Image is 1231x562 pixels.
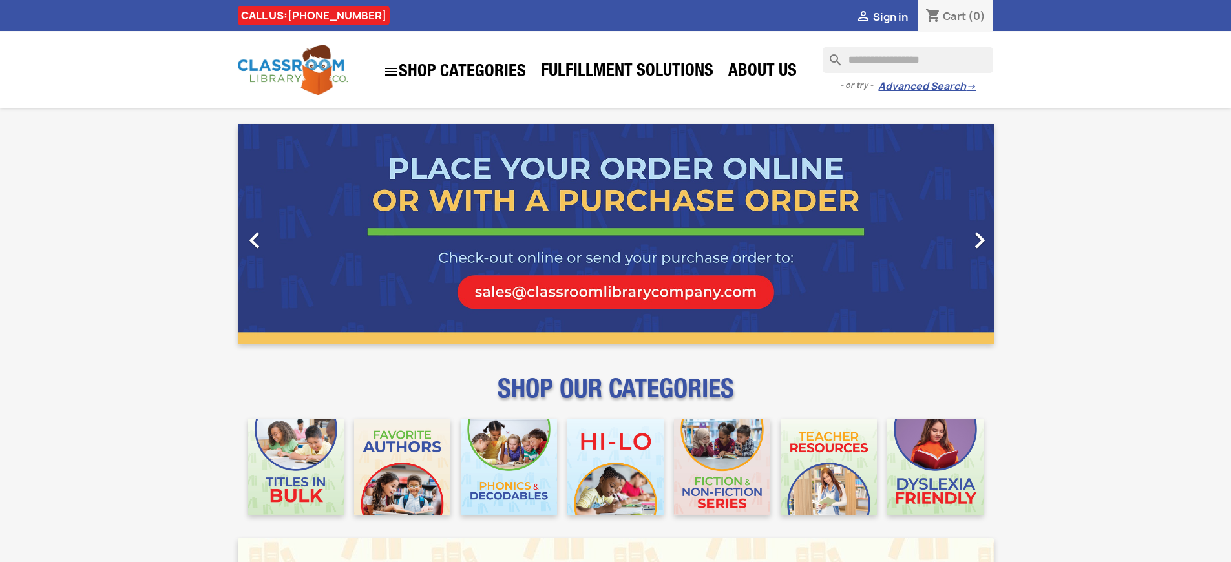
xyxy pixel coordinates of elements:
span: → [966,80,976,93]
a:  Sign in [856,10,908,24]
a: Advanced Search→ [878,80,976,93]
a: [PHONE_NUMBER] [288,8,386,23]
a: Fulfillment Solutions [534,59,720,85]
span: - or try - [840,79,878,92]
span: Sign in [873,10,908,24]
a: About Us [722,59,803,85]
p: SHOP OUR CATEGORIES [238,385,994,408]
input: Search [823,47,993,73]
img: CLC_Teacher_Resources_Mobile.jpg [781,419,877,515]
img: Classroom Library Company [238,45,348,95]
div: CALL US: [238,6,390,25]
i:  [963,224,996,256]
span: (0) [968,9,985,23]
a: Previous [238,124,352,344]
img: CLC_Fiction_Nonfiction_Mobile.jpg [674,419,770,515]
i:  [383,64,399,79]
i: shopping_cart [925,9,941,25]
img: CLC_Favorite_Authors_Mobile.jpg [354,419,450,515]
i:  [238,224,271,256]
i: search [823,47,838,63]
img: CLC_Dyslexia_Mobile.jpg [887,419,984,515]
span: Cart [943,9,966,23]
a: SHOP CATEGORIES [377,57,532,86]
img: CLC_HiLo_Mobile.jpg [567,419,664,515]
img: CLC_Phonics_And_Decodables_Mobile.jpg [461,419,557,515]
img: CLC_Bulk_Mobile.jpg [248,419,344,515]
a: Next [880,124,994,344]
ul: Carousel container [238,124,994,344]
i:  [856,10,871,25]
